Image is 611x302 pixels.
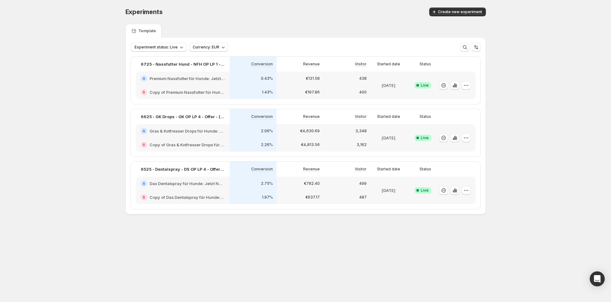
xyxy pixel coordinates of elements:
p: Conversion [251,62,273,67]
button: Sort the results [472,43,481,52]
p: €637.17 [305,195,320,200]
p: Started date [377,114,400,119]
p: €4,630.69 [300,128,320,133]
h2: Copy of Gras & Kotfresser Drops für Hunde: Jetzt Neukunden Deal sichern!-v1 [150,142,225,148]
p: 2.26% [261,142,273,147]
span: Currency: EUR [193,45,219,50]
p: 2.75% [261,181,273,186]
p: 6525 - Dentalspray - DS OP LP 4 - Offer - (1,3,6) vs. (1,3 für 2,6) [141,166,225,172]
h2: A [143,129,145,133]
p: Revenue [303,114,320,119]
p: [DATE] [382,187,395,194]
p: Visitor [355,62,367,67]
p: Status [420,114,431,119]
p: 0.43% [261,76,273,81]
p: 487 [359,195,367,200]
p: Conversion [251,114,273,119]
span: Create new experiment [438,9,482,14]
p: 1.43% [262,90,273,95]
span: Live [421,83,429,88]
p: €197.86 [305,90,320,95]
h2: A [143,77,145,80]
p: [DATE] [382,135,395,141]
p: €4,813.56 [301,142,320,147]
p: 1.97% [262,195,273,200]
p: Started date [377,167,400,172]
h2: Copy of Das Dentalspray für Hunde: Jetzt Neukunden Deal sichern!-v1 [150,194,225,200]
p: 499 [359,181,367,186]
p: Status [420,167,431,172]
p: 3,348 [355,128,367,133]
h2: A [143,182,145,185]
div: Open Intercom Messenger [590,271,605,286]
p: 400 [359,90,367,95]
button: Currency: EUR [189,43,228,52]
span: Live [421,188,429,193]
p: 2.06% [261,128,273,133]
p: 6725 - Nassfutter Hund - NFH OP LP 1 - Offer - Standard vs. CFO [141,61,225,67]
h2: Gras & Kotfresser Drops für Hunde: Jetzt Neukunden Deal sichern!-v1 [150,128,225,134]
p: Visitor [355,114,367,119]
p: Revenue [303,62,320,67]
span: Experiment status: Live [135,45,178,50]
span: Experiments [125,8,163,16]
p: Started date [377,62,400,67]
h2: B [143,143,145,147]
p: Revenue [303,167,320,172]
button: Create new experiment [429,8,486,16]
h2: B [143,195,145,199]
p: €782.40 [304,181,320,186]
button: Experiment status: Live [131,43,186,52]
h2: Das Dentalspray für Hunde: Jetzt Neukunden Deal sichern!-v1 [150,180,225,187]
h2: B [143,90,145,94]
p: Visitor [355,167,367,172]
p: €131.58 [306,76,320,81]
p: 6625 - GK Drops - GK OP LP 4 - Offer - (1,3,6) vs. (1,3 für 2,6) [141,113,225,120]
span: Live [421,135,429,140]
p: Status [420,62,431,67]
p: Template [138,28,156,33]
h2: Premium Nassfutter für Hunde: Jetzt Neukunden Deal sichern! [150,75,225,82]
p: 438 [359,76,367,81]
p: [DATE] [382,82,395,88]
h2: Copy of Premium Nassfutter für Hunde: Jetzt Neukunden Deal sichern! [150,89,225,95]
p: Conversion [251,167,273,172]
p: 3,162 [357,142,367,147]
